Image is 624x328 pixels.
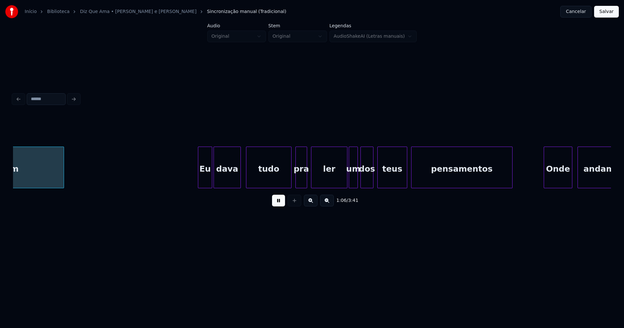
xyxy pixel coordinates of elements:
[5,5,18,18] img: youka
[80,8,196,15] a: Diz Que Ama • [PERSON_NAME] e [PERSON_NAME]
[330,23,417,28] label: Legendas
[25,8,286,15] nav: breadcrumb
[207,8,286,15] span: Sincronização manual (Tradicional)
[268,23,327,28] label: Stem
[560,6,591,18] button: Cancelar
[25,8,37,15] a: Início
[207,23,266,28] label: Áudio
[336,197,352,204] div: /
[336,197,346,204] span: 1:06
[47,8,70,15] a: Biblioteca
[348,197,358,204] span: 3:41
[594,6,619,18] button: Salvar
